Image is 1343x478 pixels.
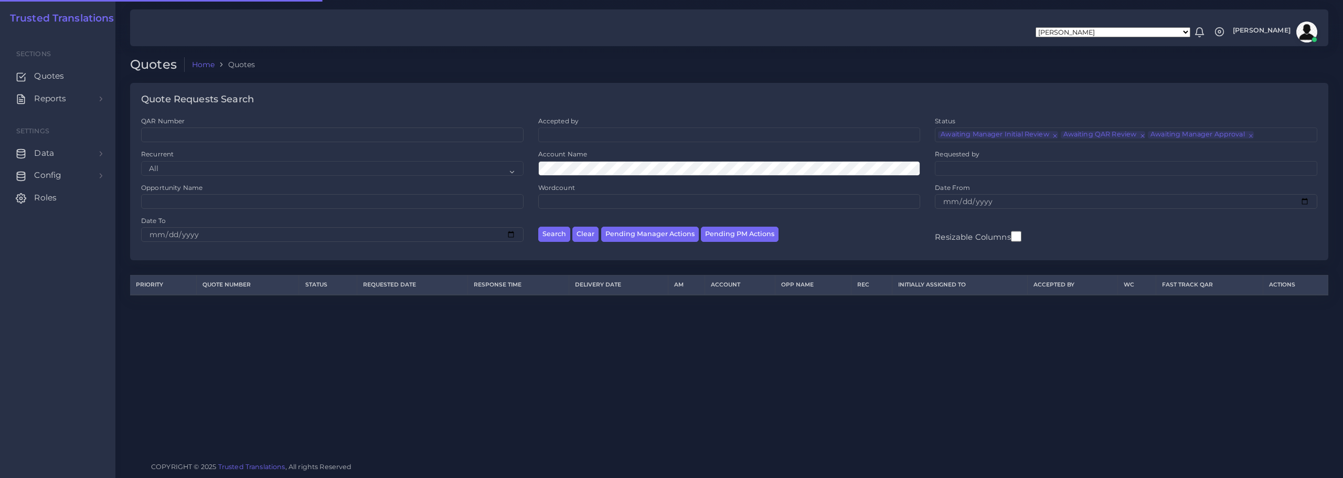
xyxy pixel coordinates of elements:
[935,230,1021,243] label: Resizable Columns
[1061,131,1146,139] li: Awaiting QAR Review
[130,275,197,295] th: Priority
[215,59,255,70] li: Quotes
[705,275,775,295] th: Account
[467,275,569,295] th: Response Time
[1228,22,1321,43] a: [PERSON_NAME]avatar
[8,88,108,110] a: Reports
[1011,230,1021,243] input: Resizable Columns
[151,461,352,472] span: COPYRIGHT © 2025
[1296,22,1317,43] img: avatar
[141,150,174,158] label: Recurrent
[935,183,970,192] label: Date From
[572,227,599,242] button: Clear
[3,13,114,25] a: Trusted Translations
[538,150,588,158] label: Account Name
[8,65,108,87] a: Quotes
[538,183,575,192] label: Wordcount
[601,227,699,242] button: Pending Manager Actions
[1233,27,1291,34] span: [PERSON_NAME]
[8,164,108,186] a: Config
[285,461,352,472] span: , All rights Reserved
[299,275,357,295] th: Status
[8,187,108,209] a: Roles
[34,169,61,181] span: Config
[935,150,979,158] label: Requested by
[938,131,1058,139] li: Awaiting Manager Initial Review
[34,147,54,159] span: Data
[130,57,185,72] h2: Quotes
[851,275,892,295] th: REC
[1027,275,1117,295] th: Accepted by
[668,275,705,295] th: AM
[218,463,285,471] a: Trusted Translations
[538,116,579,125] label: Accepted by
[935,116,955,125] label: Status
[16,50,51,58] span: Sections
[192,59,215,70] a: Home
[701,227,779,242] button: Pending PM Actions
[1117,275,1156,295] th: WC
[1263,275,1328,295] th: Actions
[1156,275,1263,295] th: Fast Track QAR
[569,275,668,295] th: Delivery Date
[34,93,66,104] span: Reports
[141,116,185,125] label: QAR Number
[538,227,570,242] button: Search
[775,275,851,295] th: Opp Name
[892,275,1028,295] th: Initially Assigned to
[141,183,202,192] label: Opportunity Name
[1148,131,1253,139] li: Awaiting Manager Approval
[16,127,49,135] span: Settings
[8,142,108,164] a: Data
[34,192,57,204] span: Roles
[197,275,299,295] th: Quote Number
[357,275,468,295] th: Requested Date
[34,70,64,82] span: Quotes
[141,94,254,105] h4: Quote Requests Search
[141,216,166,225] label: Date To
